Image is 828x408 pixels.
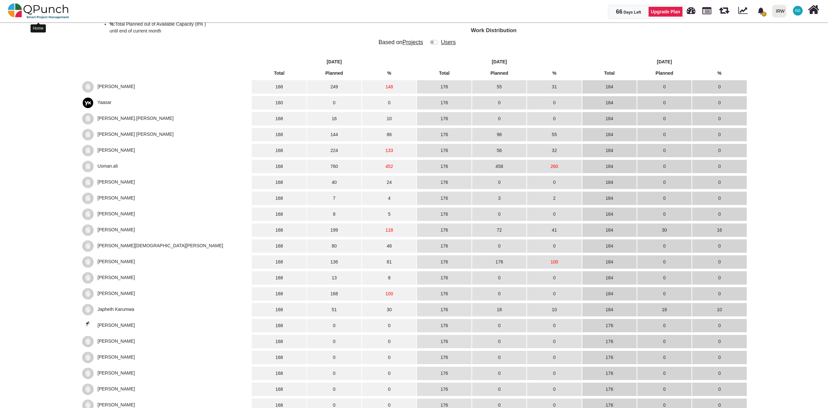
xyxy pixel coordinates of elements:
[362,351,416,364] td: 0
[362,319,416,332] td: 0
[362,335,416,348] td: 0
[307,351,361,364] td: 0
[110,21,432,34] li: Total Planned out of Available Capacity (8% ) until end of current month
[307,208,361,221] td: 8
[582,287,637,300] td: 184
[582,383,637,396] td: 176
[362,239,416,253] td: 48
[692,192,747,205] td: 0
[362,69,416,78] th: %
[582,176,637,189] td: 184
[362,112,416,125] td: 10
[31,24,46,32] div: Home
[362,271,416,285] td: 8
[719,3,729,14] span: Releases
[472,303,526,316] td: 18
[527,160,581,173] td: 260
[582,80,637,94] td: 184
[527,351,581,364] td: 0
[82,352,94,363] img: noimage.061eb95.jpg
[417,367,471,380] td: 176
[362,303,416,316] td: 30
[793,6,803,16] span: Nadeem Sheikh
[527,69,581,78] th: %
[97,386,135,391] span: Nick Johnson
[362,96,416,109] td: 0
[472,271,526,285] td: 0
[692,144,747,157] td: 0
[582,144,637,157] td: 184
[307,383,361,396] td: 0
[776,6,785,17] div: IRW
[582,351,637,364] td: 176
[582,112,637,125] td: 184
[417,144,471,157] td: 176
[252,57,416,66] th: [DATE]
[637,208,692,221] td: 0
[472,192,526,205] td: 3
[527,319,581,332] td: 0
[252,96,306,109] td: 160
[637,303,692,316] td: 18
[527,239,581,253] td: 0
[307,335,361,348] td: 0
[417,69,471,78] th: Total
[417,223,471,237] td: 176
[692,383,747,396] td: 0
[527,383,581,396] td: 0
[754,0,770,21] a: bell fill7
[252,367,306,380] td: 168
[307,223,361,237] td: 199
[637,144,692,157] td: 0
[362,192,416,205] td: 4
[252,112,306,125] td: 168
[252,287,306,300] td: 168
[252,208,306,221] td: 168
[692,239,747,253] td: 0
[307,319,361,332] td: 0
[789,0,807,21] a: NS
[417,239,471,253] td: 176
[97,100,111,105] span: Yaasar
[472,176,526,189] td: 0
[692,96,747,109] td: 0
[417,96,471,109] td: 176
[362,80,416,94] td: 148
[362,208,416,221] td: 5
[82,320,94,331] img: 98eec7a8-e991-4127-abc5-b086de5fb323.png
[417,287,471,300] td: 176
[252,69,306,78] th: Total
[252,255,306,269] td: 168
[307,128,361,141] td: 144
[97,370,135,376] span: Affan Cheema
[307,80,361,94] td: 249
[252,319,306,332] td: 168
[97,307,134,312] span: Japheth Karumwa
[692,319,747,332] td: 0
[692,176,747,189] td: 0
[637,176,692,189] td: 0
[637,69,692,78] th: Planned
[307,303,361,316] td: 51
[582,367,637,380] td: 176
[637,223,692,237] td: 30
[582,96,637,109] td: 184
[692,287,747,300] td: 0
[82,177,94,188] img: noimage.061eb95.jpg
[582,192,637,205] td: 184
[582,335,637,348] td: 176
[637,271,692,285] td: 0
[471,27,516,33] text: Work Distribution
[362,367,416,380] td: 0
[582,319,637,332] td: 176
[252,160,306,173] td: 168
[97,132,174,137] span: Syed Huzaifa Bukhari
[692,367,747,380] td: 0
[97,243,223,248] span: Muhammad.shoaib
[637,287,692,300] td: 0
[637,160,692,173] td: 0
[417,112,471,125] td: 176
[97,84,135,89] span: Nadeem Sheikh
[527,80,581,94] td: 31
[97,179,135,185] span: Nabiha Batool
